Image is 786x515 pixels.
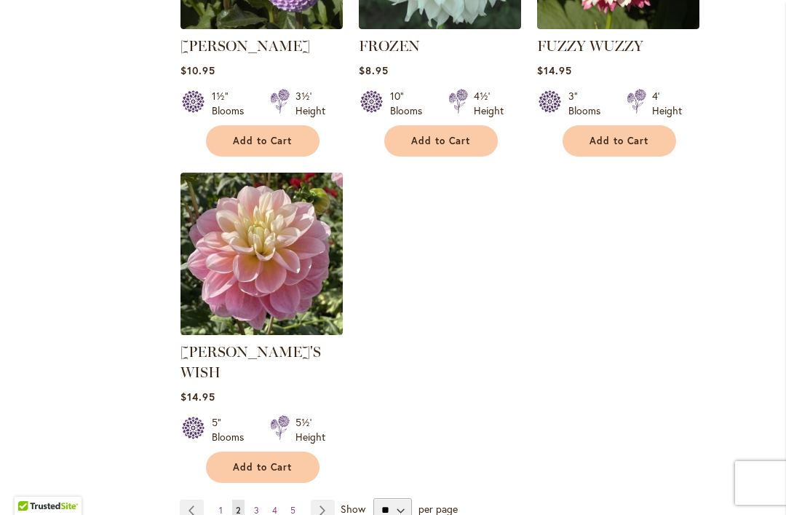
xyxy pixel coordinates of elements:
[537,18,699,32] a: FUZZY WUZZY
[295,89,325,118] div: 3½' Height
[212,415,253,444] div: 5" Blooms
[589,135,649,147] span: Add to Cart
[233,461,293,473] span: Add to Cart
[359,18,521,32] a: Frozen
[652,89,682,118] div: 4' Height
[180,343,321,381] a: [PERSON_NAME]'S WISH
[390,89,431,118] div: 10" Blooms
[411,135,471,147] span: Add to Cart
[474,89,504,118] div: 4½' Height
[180,37,310,55] a: [PERSON_NAME]
[212,89,253,118] div: 1½" Blooms
[180,173,343,335] img: Gabbie's Wish
[295,415,325,444] div: 5½' Height
[563,125,676,157] button: Add to Cart
[206,125,319,157] button: Add to Cart
[180,324,343,338] a: Gabbie's Wish
[180,18,343,32] a: FRANK HOLMES
[384,125,498,157] button: Add to Cart
[359,37,420,55] a: FROZEN
[180,63,215,77] span: $10.95
[180,390,215,404] span: $14.95
[537,63,572,77] span: $14.95
[568,89,609,118] div: 3" Blooms
[206,452,319,483] button: Add to Cart
[537,37,643,55] a: FUZZY WUZZY
[11,463,52,504] iframe: Launch Accessibility Center
[233,135,293,147] span: Add to Cart
[359,63,389,77] span: $8.95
